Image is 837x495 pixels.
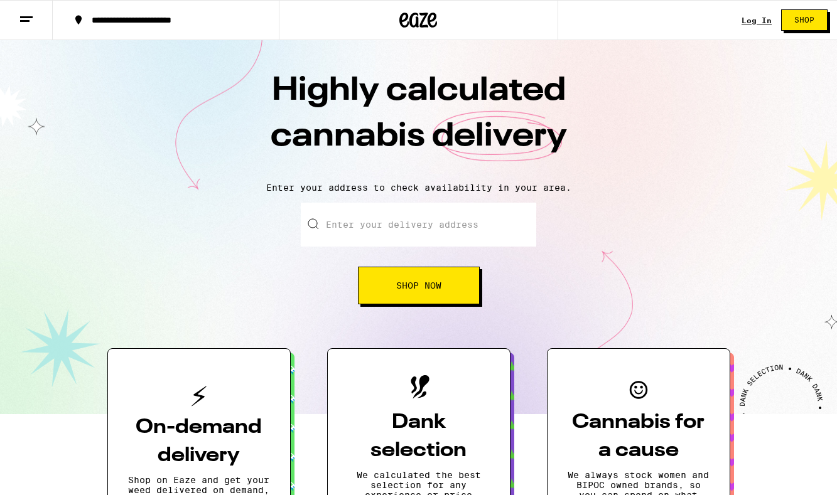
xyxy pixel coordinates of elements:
h3: Dank selection [348,408,490,465]
input: Enter your delivery address [301,203,536,247]
button: Shop Now [358,267,480,304]
h3: Cannabis for a cause [568,408,710,465]
span: Shop [794,16,814,24]
button: Shop [781,9,828,31]
a: Log In [742,16,772,24]
p: Enter your address to check availability in your area. [13,183,824,193]
span: Shop Now [396,281,441,290]
h3: On-demand delivery [128,413,270,470]
a: Shop [772,9,837,31]
h1: Highly calculated cannabis delivery [199,68,639,173]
